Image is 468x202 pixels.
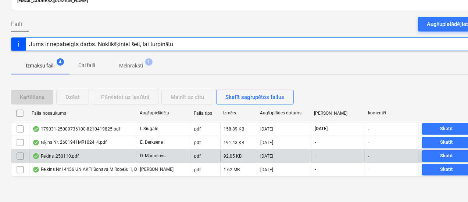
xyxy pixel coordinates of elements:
p: E. Derksene [140,139,163,146]
div: OCR pabeigts [32,153,40,159]
div: Reikins Nr.14456 UN AKTI Bonava M Robežu 1, Dreiliņi akti 15., 16., 17..pdf [32,167,187,173]
div: [DATE] [260,167,273,172]
div: - [368,126,369,132]
div: Faila tips [194,111,217,116]
iframe: Chat Widget [431,167,468,202]
div: OCR pabeigts [32,126,40,132]
div: Skatīt sagrupētos failus [225,92,285,102]
p: Melnraksti [119,62,143,70]
div: Skatīt [440,138,453,147]
div: Jums ir nepabeigts darbs. Noklikšķiniet šeit, lai turpinātu [29,41,174,48]
span: 4 [57,58,64,66]
div: rēķins Nr. 2601941MR1024_4.pdf [32,140,107,146]
div: OCR pabeigts [32,167,40,173]
div: pdf [194,167,201,172]
div: Rekins_250110.pdf [32,153,79,159]
div: 1.62 MB [224,167,240,172]
div: [DATE] [260,126,273,132]
div: Skatīt [440,125,453,133]
div: Augšuplādes datums [260,110,308,116]
p: Citi faili [78,62,96,69]
div: Skatīt [440,152,453,160]
div: Skatīt [440,165,453,174]
div: - [368,140,369,145]
span: 1 [145,58,153,66]
span: Faili [11,20,22,29]
div: Izmērs [223,110,254,116]
div: 158.89 KB [224,126,244,132]
div: Faila nosaukums [32,111,134,116]
div: pdf [194,154,201,159]
div: [DATE] [260,140,273,145]
div: Augšupielādēja [140,110,188,116]
p: Izmaksu faili [26,62,54,70]
div: OCR pabeigts [32,140,40,146]
div: [DATE] [260,154,273,159]
div: 92.05 KB [224,154,242,159]
button: Skatīt sagrupētos failus [216,90,294,104]
div: 191.43 KB [224,140,244,145]
span: - [314,139,317,146]
span: - [314,166,317,173]
div: 179031-25000736100-8210419825.pdf [32,126,120,132]
div: pdf [194,126,201,132]
p: D. Manuilovs [140,153,165,159]
div: [PERSON_NAME] [314,111,362,116]
div: pdf [194,140,201,145]
span: [DATE] [314,126,329,132]
div: - [368,167,369,172]
div: komentēt [368,110,416,116]
p: [PERSON_NAME] [140,166,174,173]
p: I. Siugale [140,126,158,132]
span: - [314,153,317,159]
div: - [368,154,369,159]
